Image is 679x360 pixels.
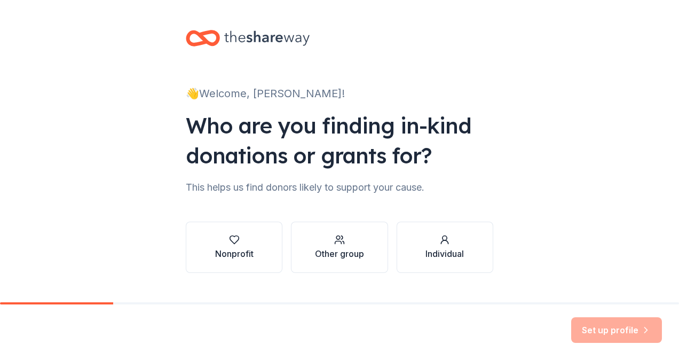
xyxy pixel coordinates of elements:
[186,222,282,273] button: Nonprofit
[186,85,493,102] div: 👋 Welcome, [PERSON_NAME]!
[425,247,464,260] div: Individual
[215,247,254,260] div: Nonprofit
[186,111,493,170] div: Who are you finding in-kind donations or grants for?
[397,222,493,273] button: Individual
[291,222,388,273] button: Other group
[315,247,364,260] div: Other group
[186,179,493,196] div: This helps us find donors likely to support your cause.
